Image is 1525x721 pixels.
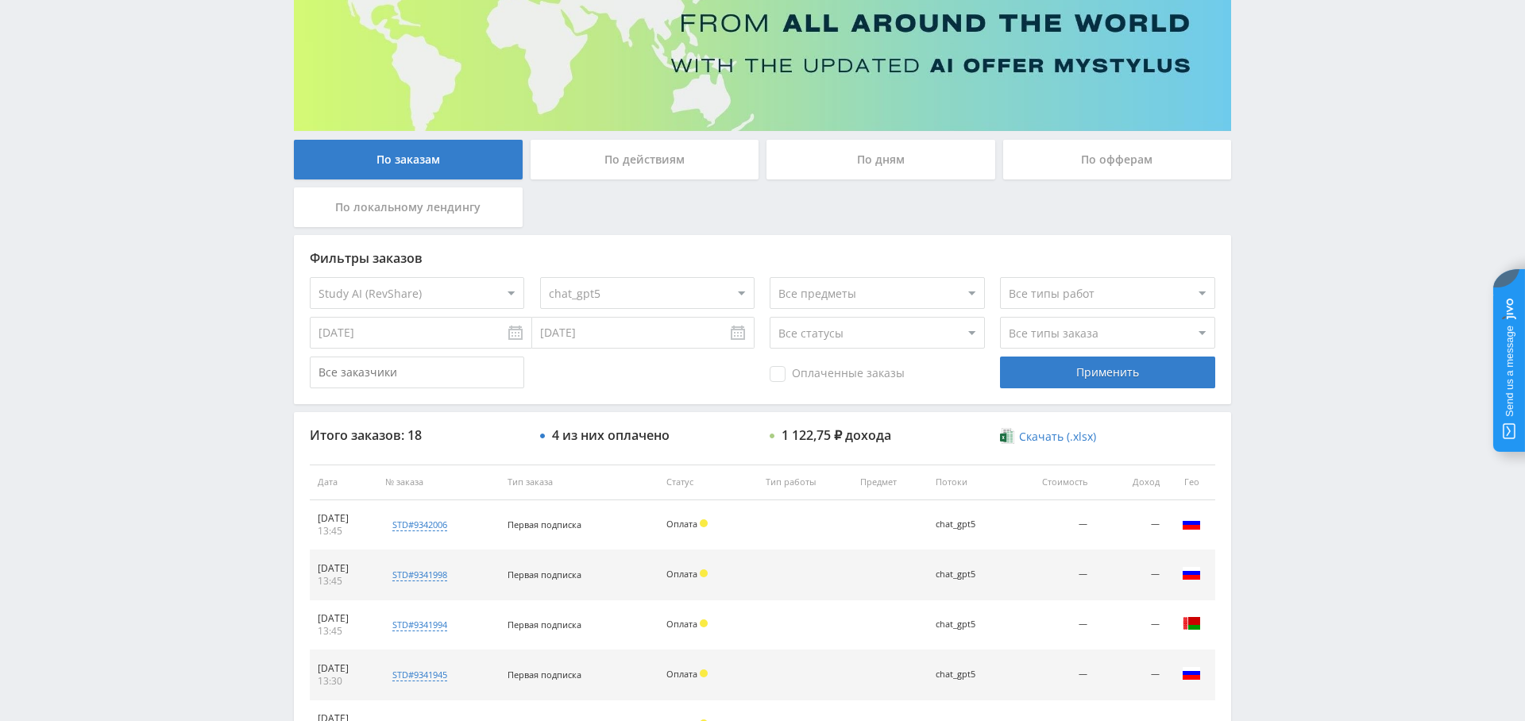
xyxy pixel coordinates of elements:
[1168,465,1215,500] th: Гео
[310,428,524,442] div: Итого заказов: 18
[1019,430,1096,443] span: Скачать (.xlsx)
[928,465,1008,500] th: Потоки
[852,465,928,500] th: Предмет
[318,575,369,588] div: 13:45
[936,569,1000,580] div: chat_gpt5
[318,675,369,688] div: 13:30
[318,525,369,538] div: 13:45
[1095,650,1168,700] td: —
[1008,550,1096,600] td: —
[508,519,581,530] span: Первая подписка
[666,618,697,630] span: Оплата
[508,569,581,580] span: Первая подписка
[1182,564,1201,583] img: rus.png
[392,519,447,531] div: std#9342006
[392,619,447,631] div: std#9341994
[1095,550,1168,600] td: —
[310,357,524,388] input: Все заказчики
[1095,465,1168,500] th: Доход
[318,562,369,575] div: [DATE]
[666,568,697,580] span: Оплата
[392,569,447,581] div: std#9341998
[1095,500,1168,550] td: —
[1000,357,1214,388] div: Применить
[531,140,759,179] div: По действиям
[1008,650,1096,700] td: —
[666,518,697,530] span: Оплата
[318,662,369,675] div: [DATE]
[700,669,708,677] span: Холд
[377,465,500,500] th: № заказа
[936,669,1000,680] div: chat_gpt5
[508,619,581,630] span: Первая подписка
[552,428,670,442] div: 4 из них оплачено
[310,465,377,500] th: Дата
[658,465,758,500] th: Статус
[1003,140,1232,179] div: По офферам
[294,140,523,179] div: По заказам
[758,465,852,500] th: Тип работы
[1000,429,1095,445] a: Скачать (.xlsx)
[1008,600,1096,650] td: —
[318,612,369,625] div: [DATE]
[700,569,708,577] span: Холд
[294,187,523,227] div: По локальному лендингу
[500,465,658,500] th: Тип заказа
[936,519,1000,530] div: chat_gpt5
[1008,465,1096,500] th: Стоимость
[1008,500,1096,550] td: —
[766,140,995,179] div: По дням
[1000,428,1013,444] img: xlsx
[1182,514,1201,533] img: rus.png
[700,519,708,527] span: Холд
[508,669,581,681] span: Первая подписка
[310,251,1215,265] div: Фильтры заказов
[392,669,447,681] div: std#9341945
[1182,664,1201,683] img: rus.png
[936,619,1000,630] div: chat_gpt5
[666,668,697,680] span: Оплата
[782,428,891,442] div: 1 122,75 ₽ дохода
[318,625,369,638] div: 13:45
[770,366,905,382] span: Оплаченные заказы
[1182,614,1201,633] img: blr.png
[1095,600,1168,650] td: —
[700,619,708,627] span: Холд
[318,512,369,525] div: [DATE]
